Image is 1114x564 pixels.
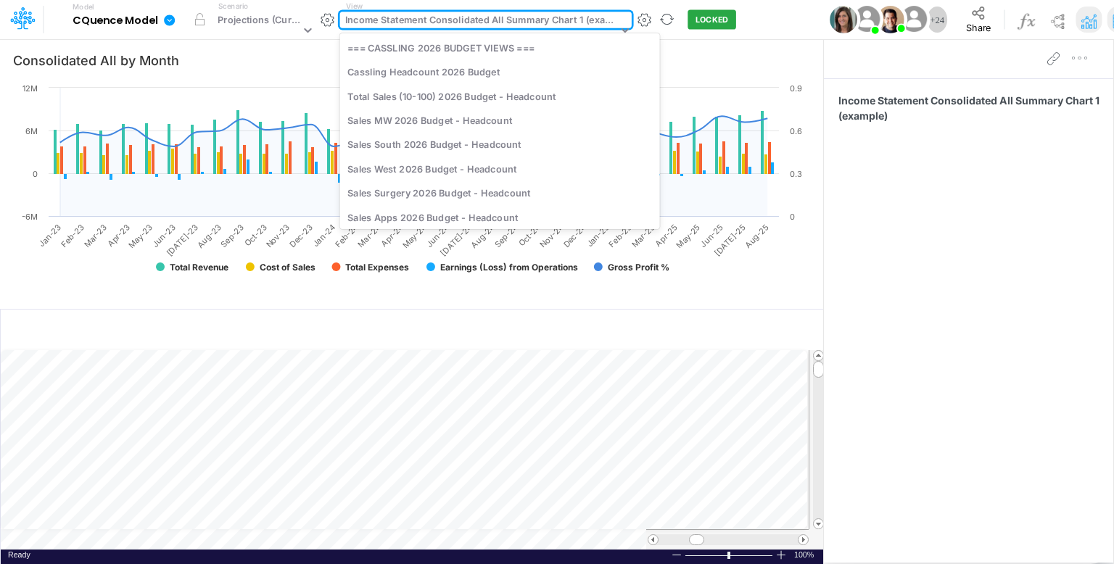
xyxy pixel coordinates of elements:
[607,222,634,249] text: Feb-25
[653,222,680,249] text: Apr-25
[310,222,337,249] text: Jan-24
[954,1,1003,38] button: Share
[794,550,816,560] div: Zoom level
[438,222,474,257] text: [DATE]-24
[898,3,931,36] img: User Image Icon
[424,222,451,249] text: Jun-24
[743,222,771,250] text: Aug-25
[340,205,660,229] div: Sales Apps 2026 Budget - Headcount
[37,222,64,249] text: Jan-23
[333,222,360,249] text: Feb-24
[608,262,669,273] text: Gross Profit %
[838,93,1105,123] span: Income Statement Consolidated All Summary Chart 1 (example)
[400,222,429,250] text: May-24
[966,22,991,33] span: Share
[775,550,787,560] div: Zoom In
[59,222,86,249] text: Feb-23
[712,222,748,257] text: [DATE]-25
[105,222,132,249] text: Apr-23
[170,262,228,273] text: Total Revenue
[22,83,38,94] text: 12M
[492,222,519,249] text: Sep-24
[264,222,292,249] text: Nov-23
[379,222,406,249] text: Apr-24
[13,315,508,345] input: Type a title here
[790,169,802,179] text: 0.3
[440,262,578,273] text: Earnings (Loss) from Operations
[340,181,660,205] div: Sales Surgery 2026 Budget - Headcount
[243,222,269,248] text: Oct-23
[538,222,566,249] text: Nov-24
[930,15,944,25] span: + 24
[340,157,660,181] div: Sales West 2026 Budget - Headcount
[727,552,730,559] div: Zoom
[218,13,300,30] div: Projections (Current)
[345,262,409,273] text: Total Expenses
[790,83,802,94] text: 0.9
[25,126,38,136] text: 6M
[516,222,542,248] text: Oct-24
[340,60,660,84] div: Cassling Headcount 2026 Budget
[195,222,223,250] text: Aug-23
[8,550,30,559] span: Ready
[698,222,725,249] text: Jun-25
[790,212,795,222] text: 0
[830,6,857,33] img: User Image Icon
[73,14,157,28] b: CQuence Model
[794,550,816,560] span: 100%
[356,222,383,249] text: Mar-24
[150,222,177,249] text: Jun-23
[218,1,248,12] label: Scenario
[165,222,200,257] text: [DATE]-23
[73,3,94,12] label: Model
[688,10,736,30] button: LOCKED
[671,550,682,560] div: Zoom Out
[469,222,497,250] text: Aug-24
[340,84,660,108] div: Total Sales (10-100) 2026 Budget - Headcount
[561,222,588,249] text: Dec-24
[674,222,703,250] text: May-25
[260,262,315,273] text: Cost of Sales
[345,13,617,30] div: Income Statement Consolidated All Summary Chart 1 (example)
[22,212,38,222] text: -6M
[126,222,154,250] text: May-23
[877,6,904,33] img: User Image Icon
[340,36,660,59] div: === CASSLING 2026 BUDGET VIEWS ===
[685,550,775,560] div: Zoom
[340,108,660,132] div: Sales MW 2026 Budget - Headcount
[219,222,246,249] text: Sep-23
[287,222,314,249] text: Dec-23
[340,133,660,157] div: Sales South 2026 Budget - Headcount
[585,222,611,249] text: Jan-25
[12,45,668,75] input: Type a title here
[8,550,30,560] div: In Ready mode
[82,222,109,249] text: Mar-23
[630,222,656,249] text: Mar-25
[33,169,38,179] text: 0
[346,1,363,12] label: View
[851,3,883,36] img: User Image Icon
[790,126,802,136] text: 0.6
